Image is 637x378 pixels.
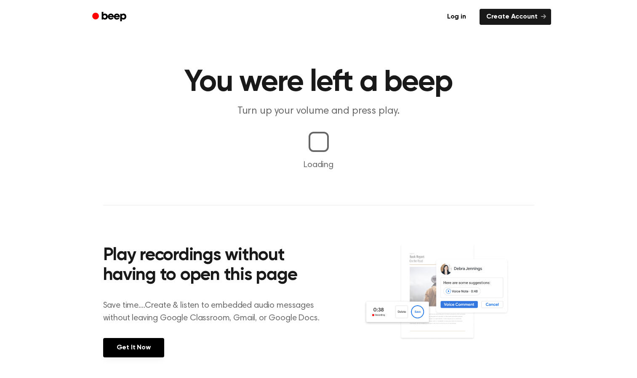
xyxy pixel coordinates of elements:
[86,9,134,25] a: Beep
[363,243,534,357] img: Voice Comments on Docs and Recording Widget
[103,338,164,357] a: Get It Now
[103,246,330,286] h2: Play recordings without having to open this page
[157,104,480,118] p: Turn up your volume and press play.
[439,7,474,27] a: Log in
[10,159,627,171] p: Loading
[103,299,330,325] p: Save time....Create & listen to embedded audio messages without leaving Google Classroom, Gmail, ...
[103,67,534,98] h1: You were left a beep
[480,9,551,25] a: Create Account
